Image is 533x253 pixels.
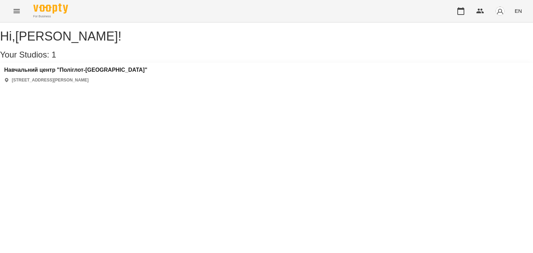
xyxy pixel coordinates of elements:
span: EN [515,7,522,15]
p: [STREET_ADDRESS][PERSON_NAME] [12,77,88,83]
button: Menu [8,3,25,19]
img: avatar_s.png [495,6,505,16]
button: EN [512,5,525,17]
a: Навчальний центр "Поліглот-[GEOGRAPHIC_DATA]" [4,67,147,73]
span: For Business [33,14,68,19]
img: Voopty Logo [33,3,68,14]
span: 1 [52,50,56,59]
